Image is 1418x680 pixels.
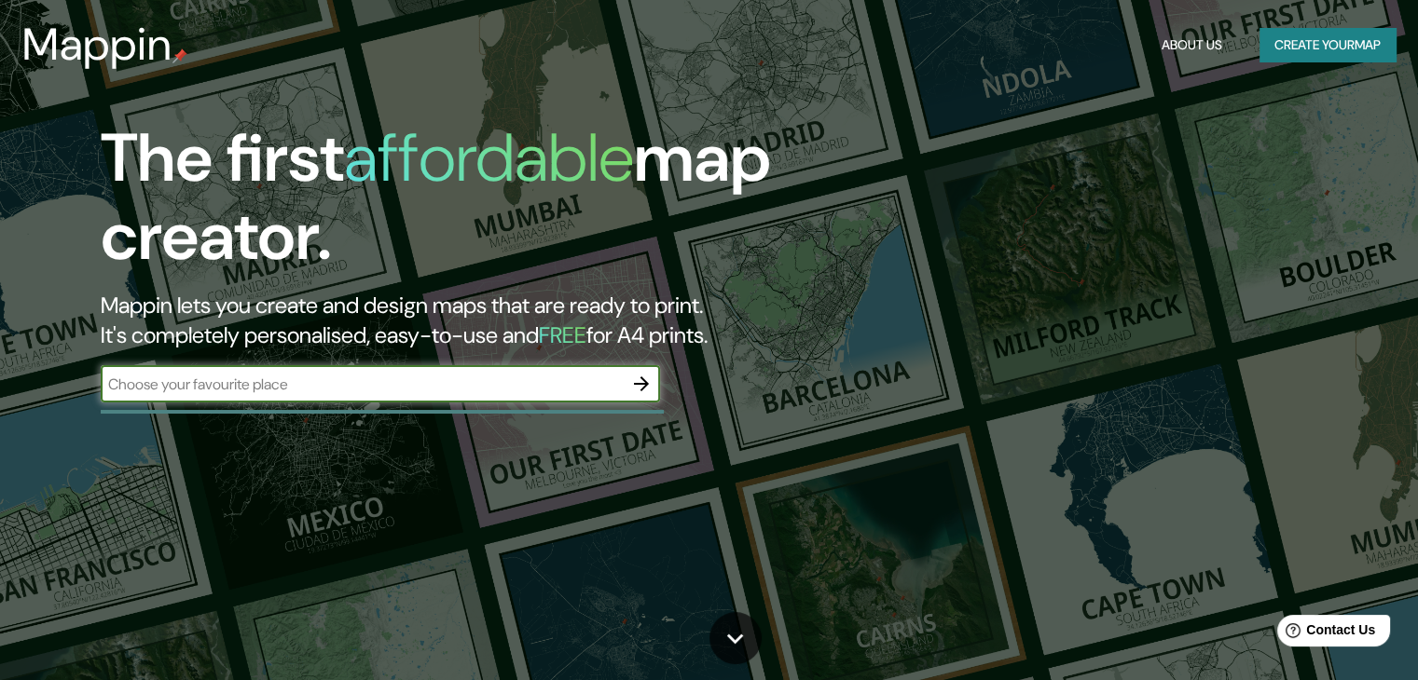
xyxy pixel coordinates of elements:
[1260,28,1396,62] button: Create yourmap
[1154,28,1230,62] button: About Us
[22,19,172,71] h3: Mappin
[539,320,586,349] h5: FREE
[101,374,623,395] input: Choose your favourite place
[1252,607,1397,660] iframe: Help widget launcher
[101,119,810,291] h1: The first map creator.
[172,48,187,63] img: mappin-pin
[101,291,810,350] h2: Mappin lets you create and design maps that are ready to print. It's completely personalised, eas...
[344,115,634,201] h1: affordable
